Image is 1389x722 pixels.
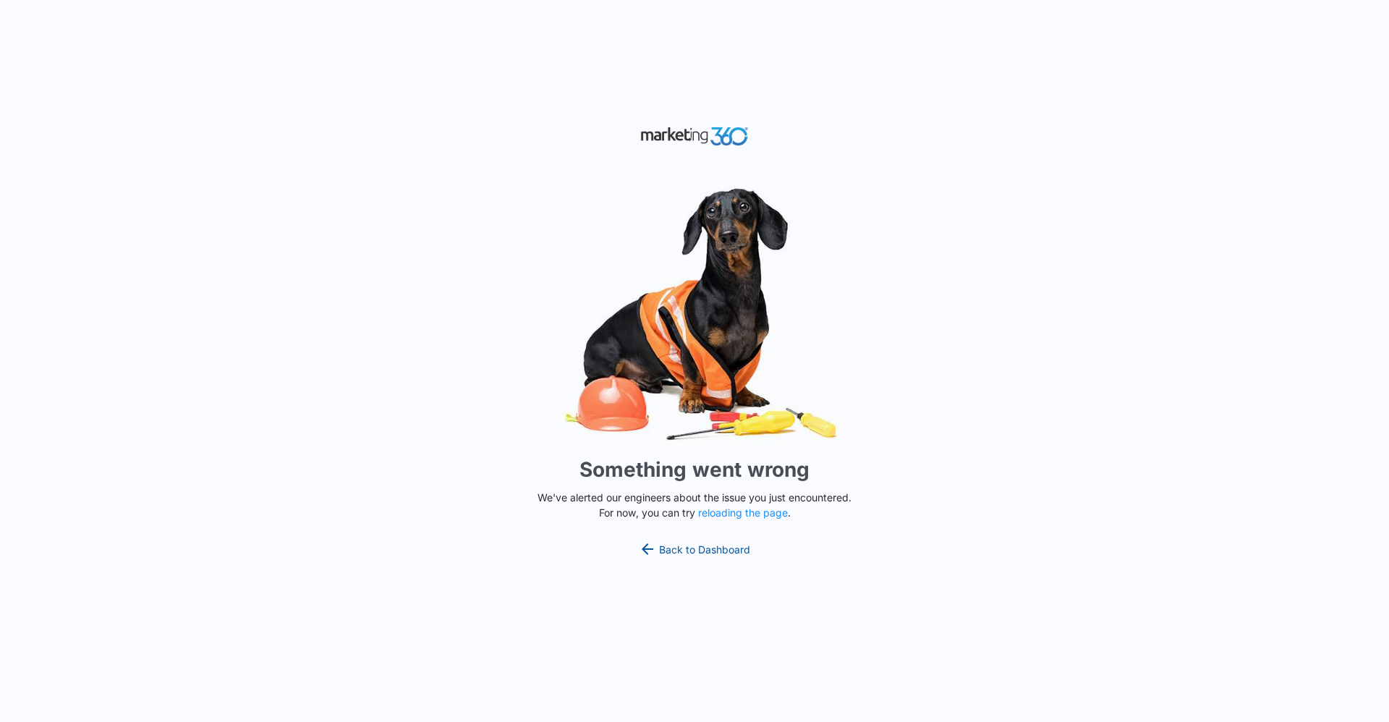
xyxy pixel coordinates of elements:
[698,507,788,519] button: reloading the page
[639,540,750,558] a: Back to Dashboard
[579,454,810,485] h1: Something went wrong
[640,124,749,149] img: Marketing 360 Logo
[532,490,857,520] p: We've alerted our engineers about the issue you just encountered. For now, you can try .
[477,179,912,449] img: Sad Dog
